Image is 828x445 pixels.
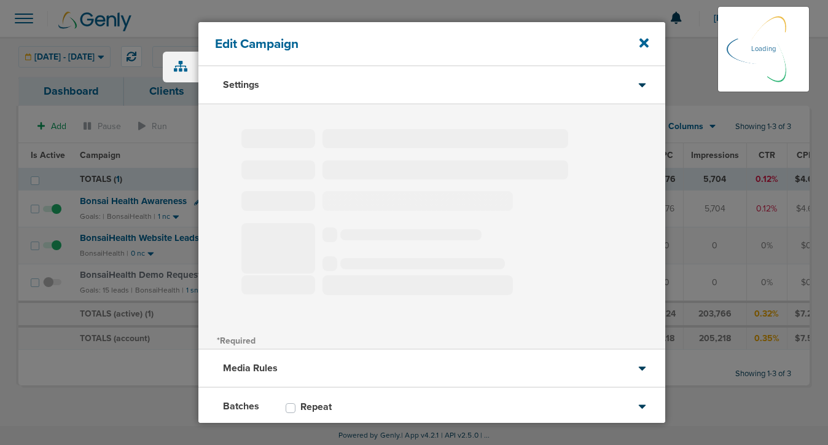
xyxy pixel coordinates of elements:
[300,401,332,413] h3: Repeat
[223,400,259,412] h3: Batches
[223,362,278,374] h3: Media Rules
[215,36,605,52] h4: Edit Campaign
[223,79,259,91] h3: Settings
[217,336,256,346] span: *Required
[751,42,776,57] p: Loading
